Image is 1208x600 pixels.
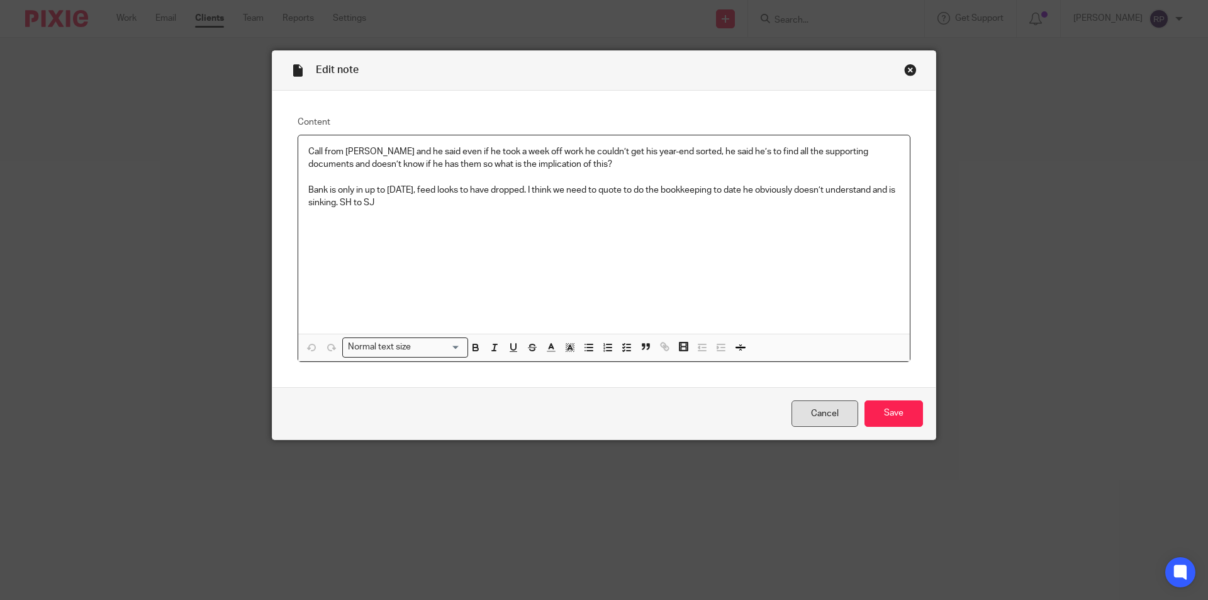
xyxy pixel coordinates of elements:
[864,400,923,427] input: Save
[316,65,359,75] span: Edit note
[791,400,858,427] a: Cancel
[308,184,900,210] p: Bank is only in up to [DATE], feed looks to have dropped. I think we need to quote to do the book...
[415,341,461,354] input: Search for option
[308,145,900,171] p: Call from [PERSON_NAME] and he said even if he took a week off work he couldn’t get his year-end ...
[298,116,910,128] label: Content
[342,337,468,357] div: Search for option
[345,341,414,354] span: Normal text size
[904,64,917,76] div: Close this dialog window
